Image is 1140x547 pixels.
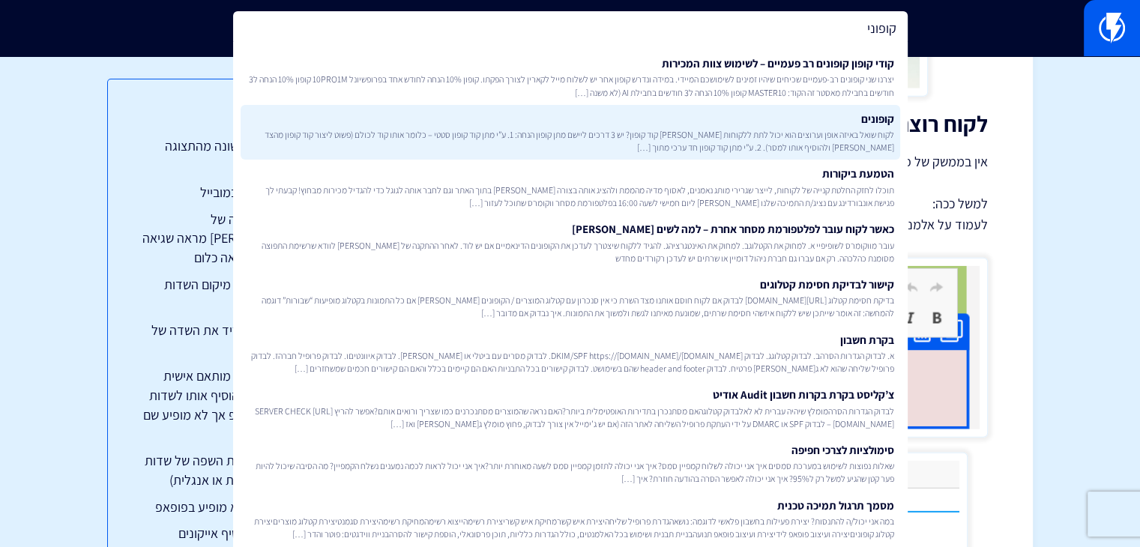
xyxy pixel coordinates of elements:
[247,184,894,209] span: תוכלו לחזק החלטת קנייה של לקוחות, לייצר שגרירי מותג נאמנים, לאסוף מדיה מהממת ולהציג אותה בצורה [P...
[247,128,894,154] span: לקוח שואל באיזה אופן וערוצים הוא יכול לתת ללקוחות [PERSON_NAME] קוד קופון? יש 3 דרכים ליישם מתן ק...
[138,498,304,517] a: לחצן סגירה לא מופיע בפופאפ
[247,349,894,375] span: א. לבדוק הגדרות הסרהב. לבדוק קטלוגג. לבדוק DKIM/SPF https://[DOMAIN_NAME]/[DOMAIN_NAME]. לבדוק מס...
[138,109,304,129] h3: תוכן
[241,381,900,436] a: צ’קליסט בקרת בקרות חשבון Audit אודיטלבדוק הגדרות הסרהמומלץ שיהיה עברית לא לאלבדוק קטלוגהאם מסתנכר...
[241,105,900,160] a: קופוניםלקוח שואל באיזה אופן וערוצים הוא יכול לתת ללקוחות [PERSON_NAME] קוד קופון? יש 3 דרכים לייש...
[138,183,304,202] a: פופאפ נחתך במובייל
[138,366,304,444] a: לקוח יצר שדה מותאם אישית מסוג תאריך והוסיף אותו לשדות בטופס הפופאפ אך לא מופיע שם השדה
[247,515,894,540] span: במה אני יכול/ה להתנסות? יצירת פעילות בחשבון פלאשי לדוגמה: נושאהגדרת פרופיל שליחהיצירת איש קשרמחיק...
[247,239,894,265] span: עובר מווקומרס לשופיפיי א. למחוק את הקטלוגב. למחוק את האינטגרציהג. להגיד ללקוח שיצטרך לעדכן את הקו...
[138,136,304,175] a: פופאפ נראה שונה מהתצוגה המקדימה
[233,11,908,46] input: חיפוש מהיר...
[138,451,304,489] a: איך להחליף את השפה של שדות בפופאפ (עברית או אנגלית)
[241,49,900,105] a: קודי קופון קופונים רב פעמיים – לשימוש צוות המכירותיצרנו שני קופונים רב-פעמיים שכיחים שיהיו זמינים...
[241,492,900,547] a: מסמך תרגול תמיכה טכניתבמה אני יכול/ה להתנסות? יצירת פעילות בחשבון פלאשי לדוגמה: נושאהגדרת פרופיל ...
[241,215,900,271] a: כאשר לקוח עובר לפלטפורמת מסחר אחרת – למה לשים [PERSON_NAME]עובר מווקומרס לשופיפיי א. למחוק את הקט...
[138,321,304,359] a: האם ניתן להוריד את השדה של המייל בפופאפ
[241,326,900,381] a: בקרת חשבוןא. לבדוק הגדרות הסרהב. לבדוק קטלוגג. לבדוק DKIM/SPF https://[DOMAIN_NAME]/[DOMAIN_NAME]...
[247,405,894,430] span: לבדוק הגדרות הסרהמומלץ שיהיה עברית לא לאלבדוק קטלוגהאם מסתנכרן בתדירות האופטימלית ביותר?האם נראה ...
[241,436,900,492] a: סימולציות לצרכי חפיפהשאלות נפוצות לשימוש במערכת סמסים איך אני יכולה לשלוח קמפיין סמס? איך אני יכו...
[241,160,900,215] a: הטמעת ביקורותתוכלו לחזק החלטת קנייה של לקוחות, לייצר שגרירי מותג נאמנים, לאסוף מדיה מהממת ולהציג ...
[247,294,894,319] span: בדיקת חסימת קטלוג [URL][DOMAIN_NAME] לבדוק אם לקוח חוסם אותנו מצד השרת כי אין סנכרון עם קטלוג המו...
[247,73,894,98] span: יצרנו שני קופונים רב-פעמיים שכיחים שיהיו זמינים לשימושכם המיידי. במידה ונדרש קופון אחר יש לשלוח מ...
[138,275,304,313] a: איך לשנות את מיקום השדות בפופאפ
[138,210,304,268] a: תצוגה מקדימה של [PERSON_NAME] מראה שגיאה 404 או לא מראה כלום
[247,459,894,485] span: שאלות נפוצות לשימוש במערכת סמסים איך אני יכולה לשלוח קמפיין סמס? איך אני יכולה לתזמן קמפיין סמס ל...
[241,271,900,326] a: קישור לבדיקת חסימת קטלוגיםבדיקת חסימת קטלוג [URL][DOMAIN_NAME] לבדוק אם לקוח חוסם אותנו מצד השרת ...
